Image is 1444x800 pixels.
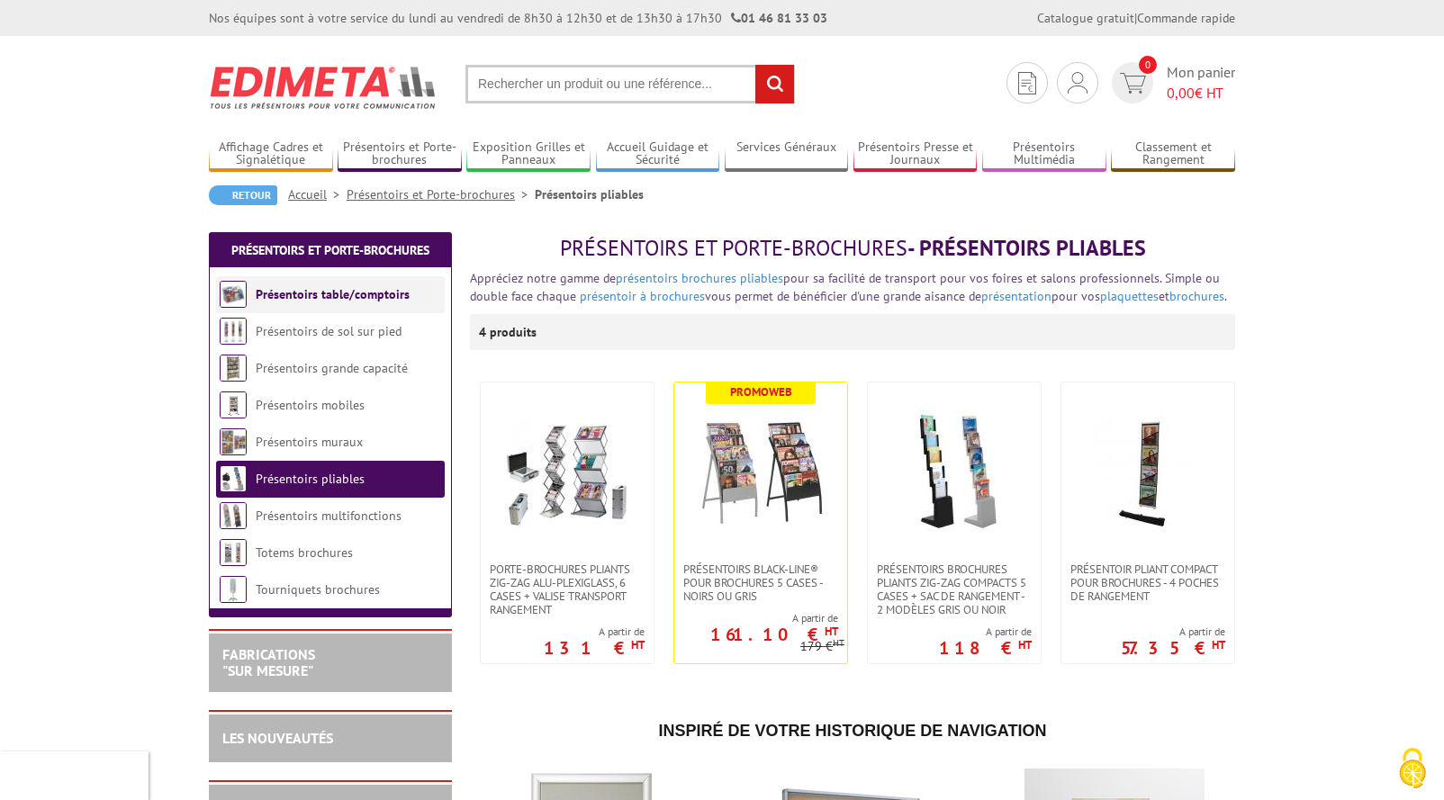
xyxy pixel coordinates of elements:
[490,562,645,616] span: Porte-Brochures pliants ZIG-ZAG Alu-Plexiglass, 6 cases + valise transport rangement
[256,397,365,413] a: Présentoirs mobiles
[544,643,645,653] p: 131 €
[981,288,1051,304] a: présentation
[209,139,333,169] a: Affichage Cadres et Signalétique
[220,465,247,492] img: Présentoirs pliables
[674,611,838,625] span: A partir de
[256,508,402,524] a: Présentoirs multifonctions
[1137,10,1235,26] a: Commande rapide
[209,54,438,121] img: Edimeta
[504,409,630,535] img: Porte-Brochures pliants ZIG-ZAG Alu-Plexiglass, 6 cases + valise transport rangement
[755,65,794,103] input: rechercher
[596,139,720,169] a: Accueil Guidage et Sécurité
[535,185,644,203] li: Présentoirs pliables
[1018,72,1036,94] img: devis rapide
[220,318,247,345] img: Présentoirs de sol sur pied
[1167,83,1235,103] span: € HT
[338,139,462,169] a: Présentoirs et Porte-brochures
[220,428,247,455] img: Présentoirs muraux
[1121,625,1225,639] span: A partir de
[1212,637,1225,652] sup: HT
[470,270,1227,304] font: Appréciez notre gamme de pour sa facilité de transport pour vos foires et salons professionnels. ...
[222,729,333,747] a: LES NOUVEAUTÉS
[220,281,247,308] img: Présentoirs table/comptoirs
[1070,562,1225,603] span: Présentoir pliant compact pour brochures - 4 poches de rangement
[1061,562,1234,603] a: Présentoir pliant compact pour brochures - 4 poches de rangement
[209,185,277,205] a: Retour
[698,409,824,535] img: Présentoirs Black-Line® pour brochures 5 Cases - Noirs ou Gris
[710,629,838,640] p: 161.10 €
[674,562,847,603] a: Présentoirs Black-Line® pour brochures 5 Cases - Noirs ou Gris
[466,139,591,169] a: Exposition Grilles et Panneaux
[683,562,838,603] span: Présentoirs Black-Line® pour brochures 5 Cases - Noirs ou Gris
[1111,139,1235,169] a: Classement et Rangement
[877,562,1032,616] span: Présentoirs brochures pliants Zig-Zag compacts 5 cases + sac de rangement - 2 Modèles Gris ou Noir
[220,502,247,529] img: Présentoirs multifonctions
[481,562,654,616] a: Porte-Brochures pliants ZIG-ZAG Alu-Plexiglass, 6 cases + valise transport rangement
[209,9,827,27] div: Nos équipes sont à votre service du lundi au vendredi de 8h30 à 12h30 et de 13h30 à 17h30
[891,409,1017,535] img: Présentoirs brochures pliants Zig-Zag compacts 5 cases + sac de rangement - 2 Modèles Gris ou Noir
[231,242,429,258] a: Présentoirs et Porte-brochures
[1100,288,1159,304] a: plaquettes
[256,434,363,450] a: Présentoirs muraux
[470,237,1235,260] h1: - Présentoirs pliables
[220,576,247,603] img: Tourniquets brochures
[1085,409,1211,535] img: Présentoir pliant compact pour brochures - 4 poches de rangement
[544,625,645,639] span: A partir de
[479,314,546,350] p: 4 produits
[256,581,380,598] a: Tourniquets brochures
[347,186,535,202] a: Présentoirs et Porte-brochures
[853,139,978,169] a: Présentoirs Presse et Journaux
[1139,56,1157,74] span: 0
[220,355,247,382] img: Présentoirs grande capacité
[1107,62,1235,103] a: devis rapide 0 Mon panier 0,00€ HT
[1381,739,1444,800] button: Cookies (fenêtre modale)
[868,562,1041,616] a: Présentoirs brochures pliants Zig-Zag compacts 5 cases + sac de rangement - 2 Modèles Gris ou Noir
[833,636,844,649] sup: HT
[256,471,365,487] a: Présentoirs pliables
[560,234,907,262] span: Présentoirs et Porte-brochures
[256,544,353,561] a: Totems brochures
[1121,643,1225,653] p: 57.35 €
[800,640,844,653] p: 179 €
[725,139,849,169] a: Services Généraux
[1390,746,1435,791] img: Cookies (fenêtre modale)
[1120,73,1146,94] img: devis rapide
[631,637,645,652] sup: HT
[1037,10,1134,26] a: Catalogue gratuit
[658,722,1046,740] span: Inspiré de votre historique de navigation
[220,391,247,418] img: Présentoirs mobiles
[256,286,410,302] a: Présentoirs table/comptoirs
[825,624,838,639] sup: HT
[580,288,705,304] a: présentoir à brochures
[256,323,402,339] a: Présentoirs de sol sur pied
[731,10,827,26] strong: 01 46 81 33 03
[288,186,347,202] a: Accueil
[1169,288,1224,304] a: brochures
[1167,84,1195,102] span: 0,00
[730,384,792,400] b: Promoweb
[1018,637,1032,652] sup: HT
[222,645,315,679] a: FABRICATIONS"Sur Mesure"
[465,65,795,103] input: Rechercher un produit ou une référence...
[939,643,1032,653] p: 118 €
[982,139,1106,169] a: Présentoirs Multimédia
[256,360,408,376] a: Présentoirs grande capacité
[220,539,247,566] img: Totems brochures
[1037,9,1235,27] div: |
[939,625,1032,639] span: A partir de
[1167,62,1235,103] span: Mon panier
[616,270,783,286] a: présentoirs brochures pliables
[1068,72,1088,94] img: devis rapide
